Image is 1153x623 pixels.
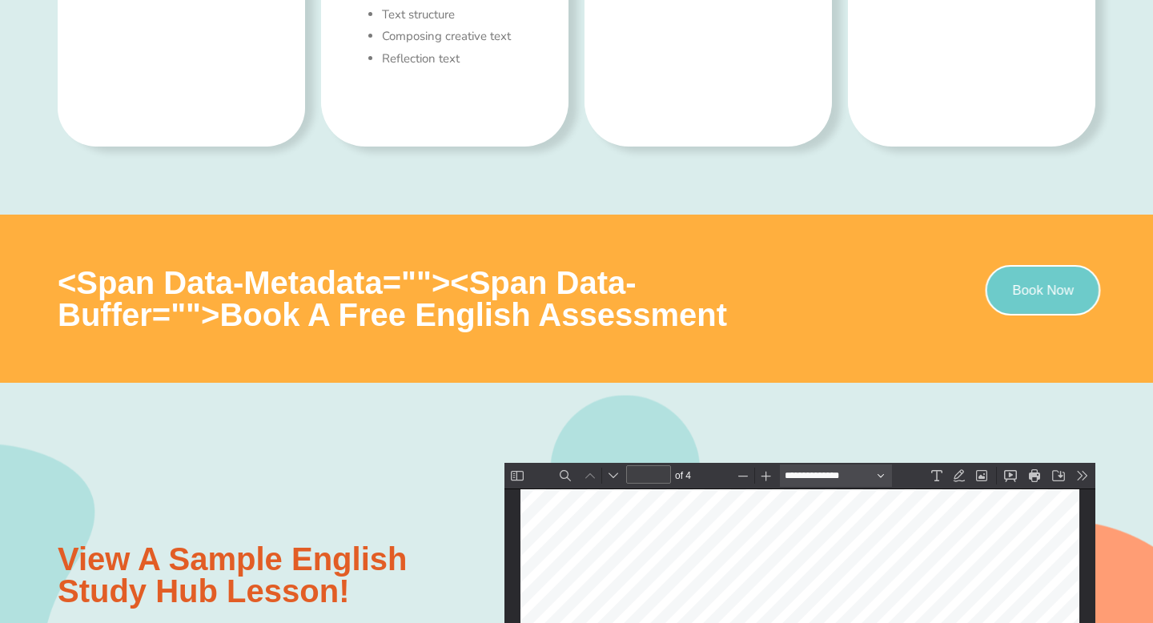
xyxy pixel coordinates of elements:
[268,100,286,118] span: 
[219,181,228,191] span: 
[878,442,1153,623] iframe: Chat Widget
[135,233,139,243] span: J
[235,219,245,229] span: W
[379,181,388,191] span: 
[131,158,139,172] span: Z
[139,219,143,229] span: (
[289,194,294,203] span: J
[143,233,151,243] span: D
[260,233,267,243] span: X
[128,181,138,191] span: 
[218,233,225,243] span: H
[175,181,183,191] span: O
[234,233,241,243] span: Q
[359,181,368,191] span: 
[237,100,242,118] span: [
[155,100,167,118] span: D
[99,181,109,191] span: 
[238,194,247,203] span: 
[295,181,302,191] span: H
[132,100,145,118] span: U
[143,181,148,191] span: J
[426,181,436,191] span: 
[287,233,294,243] span: Q
[213,233,223,243] span: 
[159,233,169,243] span: 
[348,181,356,191] span: U
[335,181,344,191] span: W
[354,181,360,191] span: V
[310,100,322,118] span: V
[129,194,139,203] span: 
[254,219,257,229] span: "
[203,219,210,229] span: K
[215,233,225,243] span: W
[126,233,133,243] span: U
[441,181,448,191] span: X
[463,181,470,191] span: U
[295,194,304,203] span: 
[98,194,108,203] span: 
[328,233,335,243] span: R
[191,219,199,229] span: D
[266,233,272,243] span: V
[87,158,92,172] span: (
[211,219,218,229] span: V
[187,194,196,203] span: 
[334,233,343,243] span: 
[263,181,273,191] span: W
[171,233,178,243] span: H
[299,100,311,118] span: V
[182,181,191,191] span: 
[123,100,135,118] span: H
[87,233,93,243] span: 3
[201,181,207,191] span: L
[160,194,167,203] span: V
[227,194,234,203] span: Q
[120,233,127,243] span: D
[355,233,364,243] span: 
[279,100,283,118] span: /
[284,194,291,203] span: Q
[163,233,169,243] span: P
[242,233,247,243] span: T
[153,219,155,229] span: /
[208,181,214,191] span: F
[154,181,161,191] span: Q
[300,181,307,191] span: V
[144,194,154,203] span: 
[222,194,229,203] span: D
[307,181,317,191] span: W
[171,194,173,203] span: I
[94,181,102,191] span: Q
[986,265,1101,316] a: Book Now
[163,158,171,172] span: J
[205,194,212,203] span: H
[119,158,123,172] span: \
[284,233,290,243] span: L
[147,219,150,229] span: (
[197,219,203,229] span: S
[245,181,255,191] span: W
[341,100,359,118] span: 
[185,181,195,191] span: 
[173,219,180,229] span: U
[104,158,114,172] span: V
[141,158,151,172] span: U
[292,233,302,243] span: 
[382,4,544,26] li: Text structure
[123,181,126,191] span: \
[213,181,220,191] span: H
[155,194,161,203] span: X
[113,181,119,191] span: V
[240,194,250,203] span: W
[321,194,327,203] span: L
[168,194,178,203] span: 
[207,233,215,243] span: D
[396,181,402,191] span: X
[287,181,293,191] span: L
[420,181,430,191] span: W
[220,219,227,229] span: U
[255,181,260,191] span: J
[245,219,252,229] span: U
